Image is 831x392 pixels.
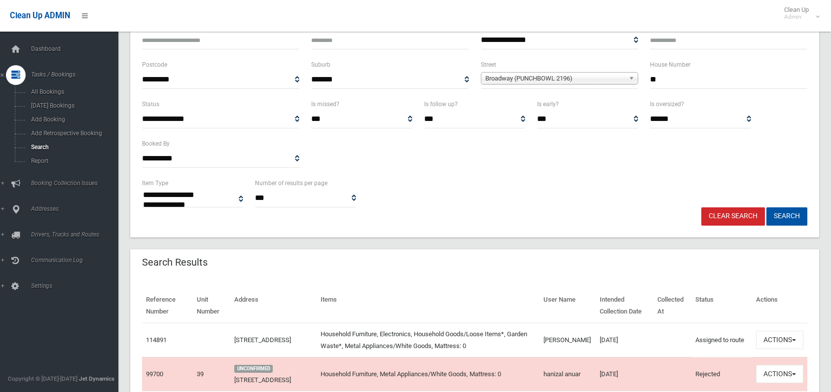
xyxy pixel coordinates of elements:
label: Postcode [142,59,167,70]
th: Collected At [653,289,692,323]
label: Is missed? [311,99,339,110]
span: Clean Up ADMIN [10,11,70,20]
label: Street [481,59,496,70]
span: Booking Collection Issues [28,180,126,187]
a: 99700 [146,370,163,378]
th: Reference Number [142,289,193,323]
span: Settings [28,282,126,289]
th: User Name [540,289,596,323]
a: Clear Search [701,207,765,226]
th: Actions [752,289,807,323]
th: Status [691,289,752,323]
span: All Bookings [28,88,117,95]
td: 39 [193,357,230,391]
a: [STREET_ADDRESS] [234,376,291,384]
td: [PERSON_NAME] [540,323,596,357]
span: Add Retrospective Booking [28,130,117,137]
th: Items [317,289,540,323]
a: 114891 [146,336,167,344]
th: Intended Collection Date [596,289,653,323]
small: Admin [784,13,809,21]
td: hanizal anuar [540,357,596,391]
label: Status [142,99,159,110]
td: Rejected [691,357,752,391]
td: [DATE] [596,323,653,357]
label: House Number [650,59,690,70]
td: Household Furniture, Electronics, Household Goods/Loose Items*, Garden Waste*, Metal Appliances/W... [317,323,540,357]
span: Copyright © [DATE]-[DATE] [8,375,77,382]
span: Clean Up [779,6,819,21]
label: Booked By [142,138,170,149]
th: Address [230,289,317,323]
span: Broadway (PUNCHBOWL 2196) [485,73,625,84]
span: Drivers, Trucks and Routes [28,231,126,238]
span: Communication Log [28,257,126,264]
button: Actions [756,365,803,383]
td: [DATE] [596,357,653,391]
label: Suburb [311,59,330,70]
span: Dashboard [28,45,126,52]
span: Search [28,144,117,151]
label: Is early? [537,99,559,110]
span: Report [28,157,117,164]
label: Is follow up? [424,99,458,110]
strong: Jet Dynamics [79,375,114,382]
span: Addresses [28,205,126,212]
button: Search [766,207,807,226]
td: Assigned to route [691,323,752,357]
header: Search Results [130,253,219,272]
a: [STREET_ADDRESS] [234,336,291,344]
span: UNCONFIRMED [234,365,273,373]
label: Item Type [142,178,168,189]
label: Is oversized? [650,99,684,110]
span: [DATE] Bookings [28,102,117,109]
th: Unit Number [193,289,230,323]
button: Actions [756,331,803,349]
span: Add Booking [28,116,117,123]
label: Number of results per page [255,178,327,189]
td: Household Furniture, Metal Appliances/White Goods, Mattress: 0 [317,357,540,391]
span: Tasks / Bookings [28,71,126,78]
